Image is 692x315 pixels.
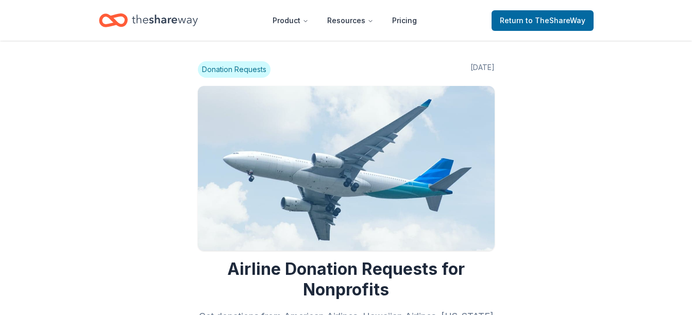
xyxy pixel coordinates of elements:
[99,8,198,32] a: Home
[264,8,425,32] nav: Main
[319,10,382,31] button: Resources
[198,259,495,300] h1: Airline Donation Requests for Nonprofits
[470,61,495,78] span: [DATE]
[526,16,585,25] span: to TheShareWay
[492,10,594,31] a: Returnto TheShareWay
[264,10,317,31] button: Product
[198,61,271,78] span: Donation Requests
[198,86,495,251] img: Image for Airline Donation Requests for Nonprofits
[384,10,425,31] a: Pricing
[500,14,585,27] span: Return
